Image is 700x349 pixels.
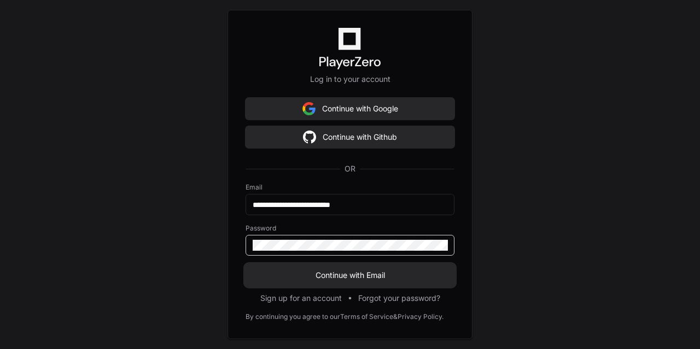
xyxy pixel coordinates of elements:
[246,126,454,148] button: Continue with Github
[246,224,454,233] label: Password
[398,312,444,321] a: Privacy Policy.
[260,293,342,304] button: Sign up for an account
[340,163,360,174] span: OR
[246,270,454,281] span: Continue with Email
[246,183,454,192] label: Email
[246,312,340,321] div: By continuing you agree to our
[246,264,454,286] button: Continue with Email
[246,74,454,85] p: Log in to your account
[246,98,454,120] button: Continue with Google
[303,126,316,148] img: Sign in with google
[358,293,440,304] button: Forgot your password?
[340,312,393,321] a: Terms of Service
[302,98,316,120] img: Sign in with google
[393,312,398,321] div: &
